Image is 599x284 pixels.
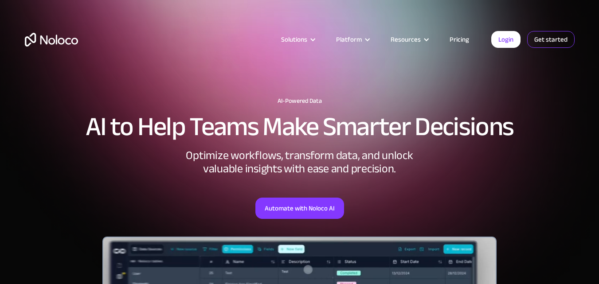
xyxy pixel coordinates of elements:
[270,34,325,45] div: Solutions
[255,198,344,219] a: Automate with Noloco AI
[281,34,307,45] div: Solutions
[491,31,521,48] a: Login
[527,31,575,48] a: Get started
[25,113,575,140] h2: AI to Help Teams Make Smarter Decisions
[380,34,438,45] div: Resources
[325,34,380,45] div: Platform
[167,149,433,175] div: Optimize workflows, transform data, and unlock valuable insights with ease and precision.
[438,34,480,45] a: Pricing
[25,97,575,105] h1: AI-Powered Data
[25,33,78,47] a: home
[391,34,421,45] div: Resources
[336,34,362,45] div: Platform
